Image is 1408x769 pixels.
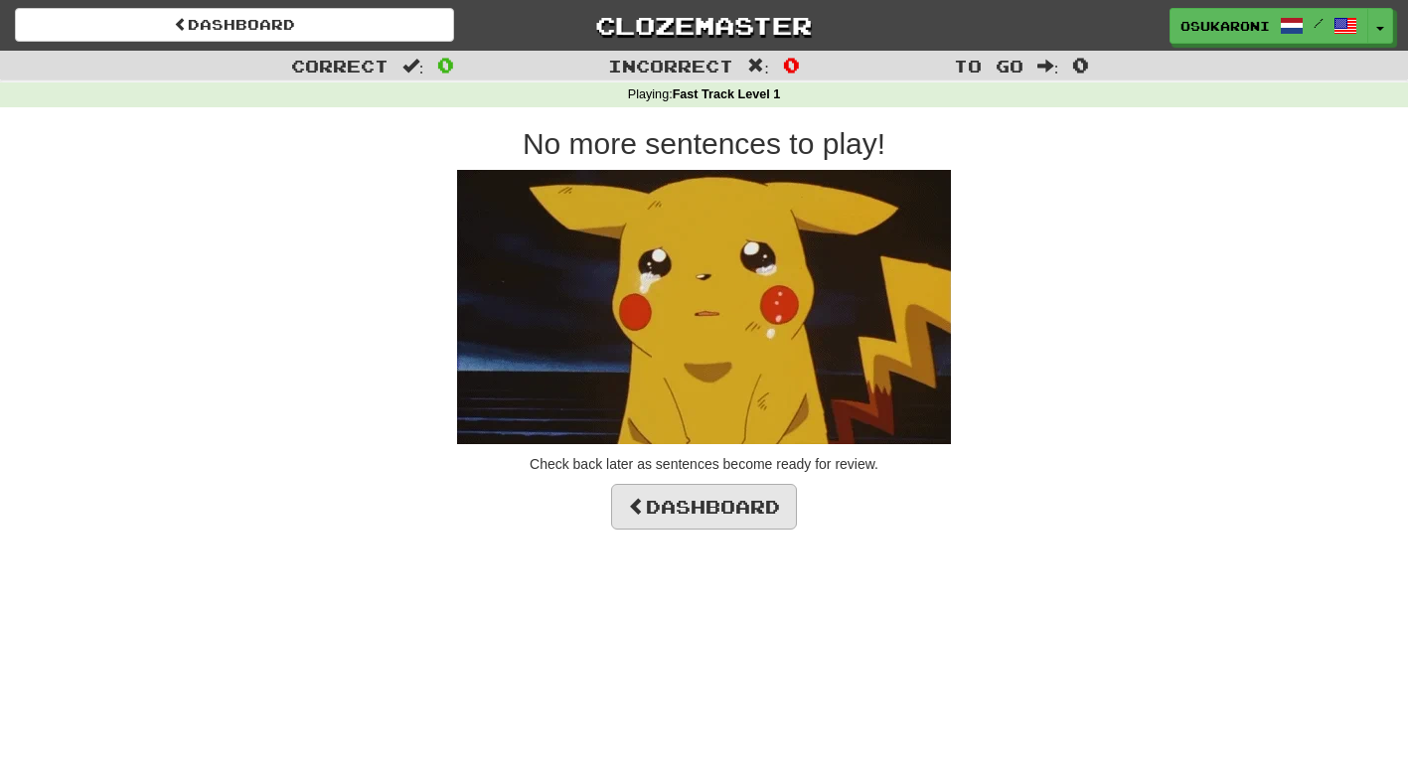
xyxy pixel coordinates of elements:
[138,454,1271,474] p: Check back later as sentences become ready for review.
[291,56,389,76] span: Correct
[608,56,733,76] span: Incorrect
[138,127,1271,160] h2: No more sentences to play!
[1180,17,1270,35] span: Osukaroni
[1314,16,1324,30] span: /
[1072,53,1089,77] span: 0
[437,53,454,77] span: 0
[402,58,424,75] span: :
[15,8,454,42] a: Dashboard
[484,8,923,43] a: Clozemaster
[673,87,781,101] strong: Fast Track Level 1
[1170,8,1368,44] a: Osukaroni /
[457,170,951,444] img: sad-pikachu.gif
[747,58,769,75] span: :
[611,484,797,530] a: Dashboard
[783,53,800,77] span: 0
[954,56,1023,76] span: To go
[1037,58,1059,75] span: :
